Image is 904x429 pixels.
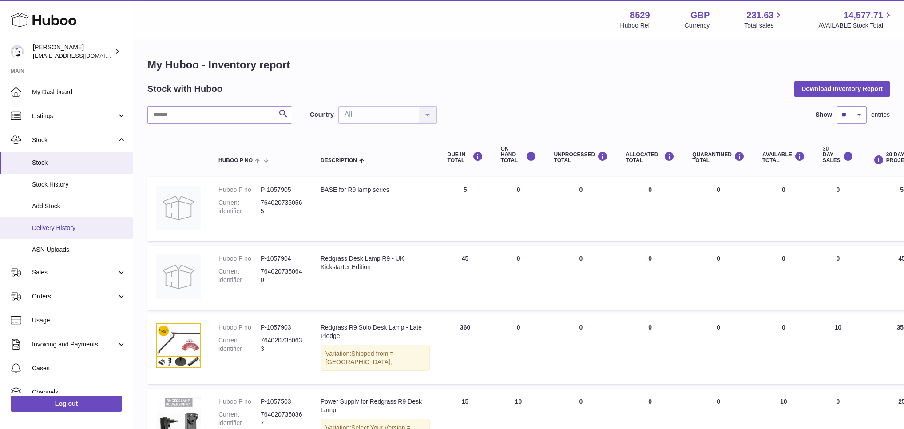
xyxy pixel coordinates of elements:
[630,9,650,21] strong: 8529
[32,292,117,301] span: Orders
[32,364,126,373] span: Cases
[321,345,430,371] div: Variation:
[32,202,126,211] span: Add Stock
[33,43,113,60] div: [PERSON_NAME]
[818,21,893,30] span: AVAILABLE Stock Total
[261,254,303,263] dd: P-1057904
[33,52,131,59] span: [EMAIL_ADDRESS][DOMAIN_NAME]
[11,396,122,412] a: Log out
[32,316,126,325] span: Usage
[261,267,303,284] dd: 7640207350640
[218,410,261,427] dt: Current identifier
[617,246,683,310] td: 0
[218,336,261,353] dt: Current identifier
[744,21,784,30] span: Total sales
[439,177,492,241] td: 5
[794,81,890,97] button: Download Inventory Report
[321,186,430,194] div: BASE for R9 lamp series
[753,314,814,385] td: 0
[814,177,862,241] td: 0
[501,146,536,164] div: ON HAND Total
[32,112,117,120] span: Listings
[261,336,303,353] dd: 7640207350633
[545,177,617,241] td: 0
[545,246,617,310] td: 0
[147,83,222,95] h2: Stock with Huboo
[32,388,126,397] span: Channels
[717,398,720,405] span: 0
[692,151,745,163] div: QUARANTINED Total
[717,324,720,331] span: 0
[617,314,683,385] td: 0
[814,246,862,310] td: 0
[439,246,492,310] td: 45
[554,151,608,163] div: UNPROCESSED Total
[310,111,334,119] label: Country
[32,340,117,349] span: Invoicing and Payments
[218,323,261,332] dt: Huboo P no
[11,45,24,58] img: admin@redgrass.ch
[753,177,814,241] td: 0
[717,186,720,193] span: 0
[32,224,126,232] span: Delivery History
[762,151,805,163] div: AVAILABLE Total
[818,9,893,30] a: 14,577.71 AVAILABLE Stock Total
[325,350,393,365] span: Shipped from = [GEOGRAPHIC_DATA];
[156,254,201,299] img: product image
[814,314,862,385] td: 10
[448,151,483,163] div: DUE IN TOTAL
[218,186,261,194] dt: Huboo P no
[753,246,814,310] td: 0
[746,9,773,21] span: 231.63
[218,254,261,263] dt: Huboo P no
[816,111,832,119] label: Show
[32,88,126,96] span: My Dashboard
[261,186,303,194] dd: P-1057905
[620,21,650,30] div: Huboo Ref
[321,158,357,163] span: Description
[871,111,890,119] span: entries
[261,199,303,215] dd: 7640207350565
[492,177,545,241] td: 0
[492,314,545,385] td: 0
[545,314,617,385] td: 0
[823,146,853,164] div: 30 DAY SALES
[261,397,303,406] dd: P-1057503
[844,9,883,21] span: 14,577.71
[32,159,126,167] span: Stock
[32,268,117,277] span: Sales
[218,158,253,163] span: Huboo P no
[626,151,674,163] div: ALLOCATED Total
[321,397,430,414] div: Power Supply for Redgrass R9 Desk Lamp
[261,410,303,427] dd: 7640207350367
[717,255,720,262] span: 0
[218,199,261,215] dt: Current identifier
[690,9,710,21] strong: GBP
[744,9,784,30] a: 231.63 Total sales
[218,267,261,284] dt: Current identifier
[156,186,201,230] img: product image
[685,21,710,30] div: Currency
[439,314,492,385] td: 360
[32,246,126,254] span: ASN Uploads
[321,323,430,340] div: Redgrass R9 Solo Desk Lamp - Late Pledge
[32,136,117,144] span: Stock
[617,177,683,241] td: 0
[492,246,545,310] td: 0
[147,58,890,72] h1: My Huboo - Inventory report
[321,254,430,271] div: Redgrass Desk Lamp R9 - UK Kickstarter Edition
[156,323,201,368] img: product image
[261,323,303,332] dd: P-1057903
[218,397,261,406] dt: Huboo P no
[32,180,126,189] span: Stock History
